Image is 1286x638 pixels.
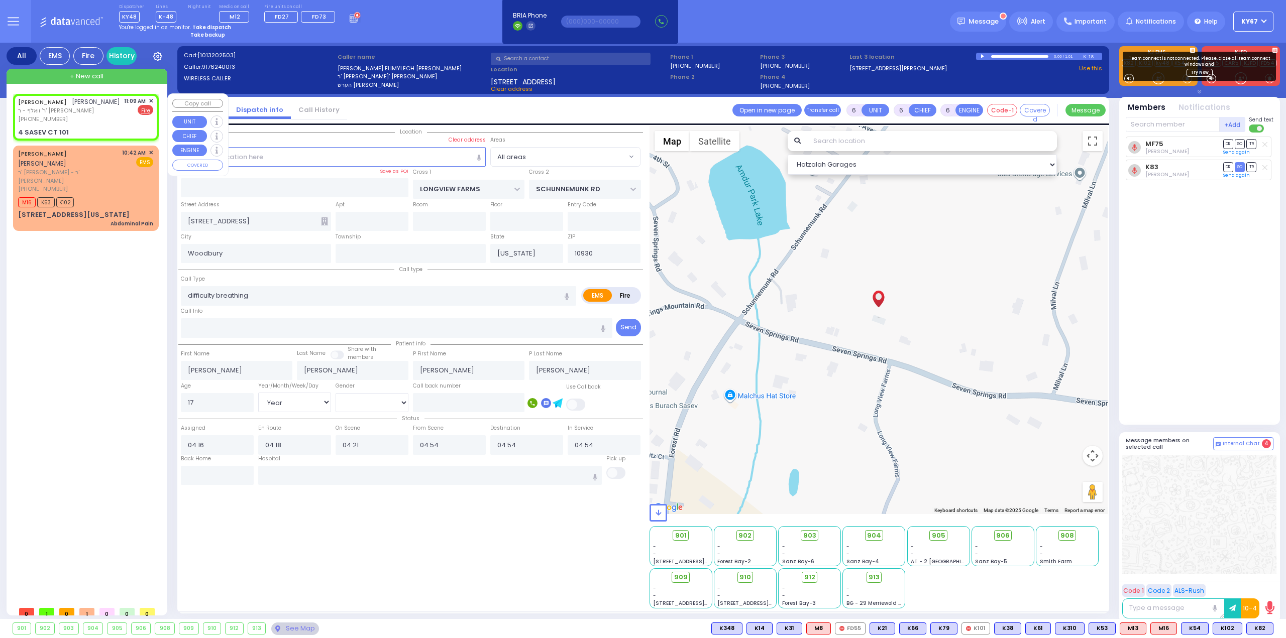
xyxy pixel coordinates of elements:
[870,290,887,320] div: HERSH ELIMYLECH RUBINFELD
[804,572,815,582] span: 912
[338,72,488,81] label: ר' [PERSON_NAME]' [PERSON_NAME]
[490,201,502,209] label: Floor
[491,53,651,65] input: Search a contact
[670,53,757,61] span: Phone 1
[746,622,773,634] div: BLS
[513,11,547,20] span: BRIA Phone
[156,4,176,10] label: Lines
[1083,131,1103,151] button: Toggle fullscreen view
[1246,622,1273,634] div: BLS
[529,350,562,358] label: P Last Name
[996,531,1010,541] span: 906
[172,130,207,142] button: CHIEF
[1223,139,1233,149] span: DR
[120,608,135,615] span: 0
[782,550,785,558] span: -
[79,608,94,615] span: 1
[1020,104,1050,116] button: Covered
[566,383,601,391] label: Use Callback
[1122,584,1145,597] button: Code 1
[1204,17,1218,26] span: Help
[529,168,549,176] label: Cross 2
[338,81,488,89] label: הערש [PERSON_NAME]
[1235,139,1245,149] span: SO
[490,147,640,166] span: All areas
[1223,172,1250,178] a: Send again
[957,18,965,25] img: message.svg
[717,584,720,592] span: -
[1120,622,1146,634] div: ALS
[869,572,880,582] span: 913
[583,289,612,302] label: EMS
[394,266,427,273] span: Call type
[870,622,895,634] div: K21
[782,592,785,599] span: -
[966,626,971,631] img: red-radio-icon.svg
[124,97,146,105] span: 11:09 AM
[226,623,243,634] div: 912
[911,550,914,558] span: -
[491,148,626,166] span: All areas
[782,543,785,550] span: -
[1246,622,1273,634] div: K82
[119,4,144,10] label: Dispatcher
[760,82,810,89] label: [PHONE_NUMBER]
[987,104,1017,116] button: Code-1
[1062,51,1064,62] div: /
[1223,162,1233,172] span: DR
[348,345,376,353] small: Share with
[119,11,140,23] span: KY48
[106,47,137,65] a: History
[1216,442,1221,447] img: comment-alt.png
[1213,622,1242,634] div: K102
[275,13,289,21] span: FD27
[807,131,1057,151] input: Search location
[717,599,812,607] span: [STREET_ADDRESS][PERSON_NAME]
[870,622,895,634] div: BLS
[806,622,831,634] div: ALS KJ
[59,623,78,634] div: 903
[839,626,844,631] img: red-radio-icon.svg
[782,584,785,592] span: -
[181,455,211,463] label: Back Home
[338,64,488,73] label: [PERSON_NAME] ELIMYLECH [PERSON_NAME]
[321,217,328,225] span: Other building occupants
[248,623,266,634] div: 913
[690,131,739,151] button: Show satellite imagery
[652,501,685,514] img: Google
[197,51,236,59] span: [1013202503]
[172,145,207,157] button: ENGINE
[172,99,223,108] button: Copy call
[717,592,720,599] span: -
[297,349,326,357] label: Last Name
[994,622,1021,634] div: BLS
[846,558,879,565] span: Sanz Bay-4
[1145,171,1189,178] span: Dov Guttman
[849,64,947,73] a: [STREET_ADDRESS][PERSON_NAME]
[119,24,191,31] span: You're logged in as monitor.
[1083,53,1102,60] div: K-18
[70,71,103,81] span: + New call
[336,233,361,241] label: Township
[1213,437,1273,450] button: Internal Chat 4
[490,424,520,432] label: Destination
[606,455,625,463] label: Pick up
[1055,622,1085,634] div: K310
[1146,584,1171,597] button: Code 2
[717,550,720,558] span: -
[397,415,424,422] span: Status
[156,11,176,23] span: K-48
[59,608,74,615] span: 0
[36,623,55,634] div: 902
[229,105,291,114] a: Dispatch info
[746,622,773,634] div: K14
[653,550,656,558] span: -
[1145,148,1189,155] span: Abraham Berger
[655,131,690,151] button: Show street map
[1262,439,1271,448] span: 4
[258,424,281,432] label: En Route
[568,424,593,432] label: In Service
[1089,622,1116,634] div: BLS
[338,53,488,61] label: Caller name
[258,466,602,485] input: Search hospital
